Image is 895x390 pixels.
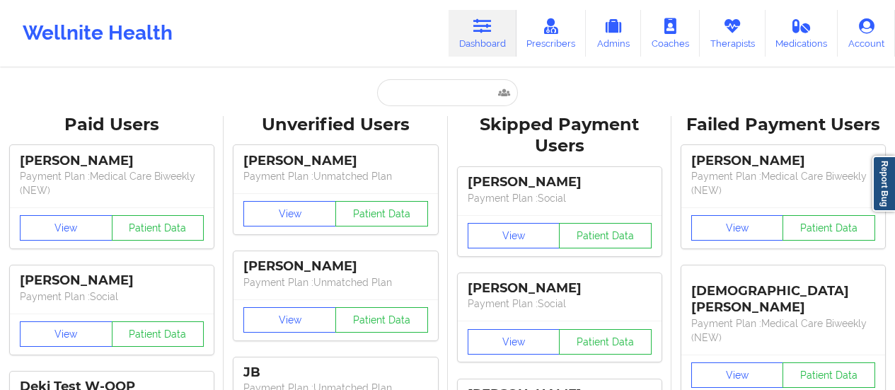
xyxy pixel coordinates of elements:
[783,362,875,388] button: Patient Data
[233,114,437,136] div: Unverified Users
[691,169,875,197] p: Payment Plan : Medical Care Biweekly (NEW)
[559,329,652,355] button: Patient Data
[243,169,427,183] p: Payment Plan : Unmatched Plan
[20,273,204,289] div: [PERSON_NAME]
[468,297,652,311] p: Payment Plan : Social
[691,273,875,316] div: [DEMOGRAPHIC_DATA][PERSON_NAME]
[335,201,428,226] button: Patient Data
[516,10,587,57] a: Prescribers
[468,174,652,190] div: [PERSON_NAME]
[691,215,784,241] button: View
[243,153,427,169] div: [PERSON_NAME]
[10,114,214,136] div: Paid Users
[700,10,766,57] a: Therapists
[586,10,641,57] a: Admins
[681,114,885,136] div: Failed Payment Users
[766,10,838,57] a: Medications
[112,215,204,241] button: Patient Data
[872,156,895,212] a: Report Bug
[468,280,652,297] div: [PERSON_NAME]
[468,329,560,355] button: View
[243,201,336,226] button: View
[20,321,112,347] button: View
[112,321,204,347] button: Patient Data
[335,307,428,333] button: Patient Data
[458,114,662,158] div: Skipped Payment Users
[20,169,204,197] p: Payment Plan : Medical Care Biweekly (NEW)
[838,10,895,57] a: Account
[20,153,204,169] div: [PERSON_NAME]
[783,215,875,241] button: Patient Data
[691,153,875,169] div: [PERSON_NAME]
[20,289,204,304] p: Payment Plan : Social
[468,223,560,248] button: View
[243,258,427,275] div: [PERSON_NAME]
[243,275,427,289] p: Payment Plan : Unmatched Plan
[559,223,652,248] button: Patient Data
[449,10,516,57] a: Dashboard
[243,307,336,333] button: View
[468,191,652,205] p: Payment Plan : Social
[691,316,875,345] p: Payment Plan : Medical Care Biweekly (NEW)
[243,365,427,381] div: JB
[641,10,700,57] a: Coaches
[691,362,784,388] button: View
[20,215,112,241] button: View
